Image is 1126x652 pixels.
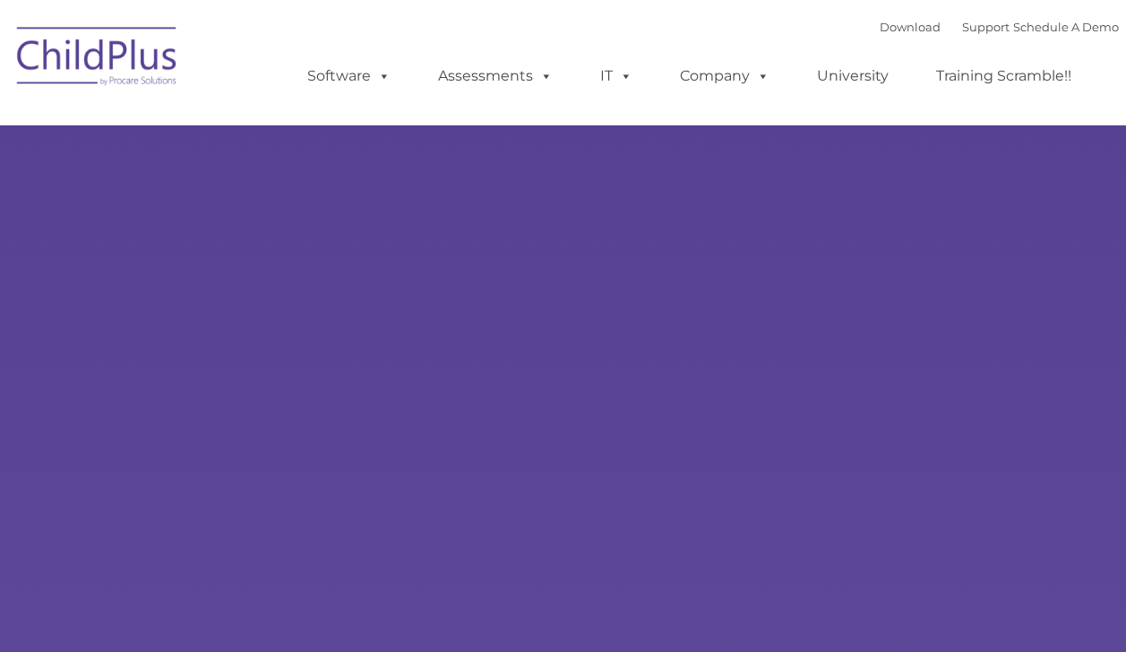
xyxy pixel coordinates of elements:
[799,58,907,94] a: University
[662,58,787,94] a: Company
[880,20,941,34] a: Download
[289,58,408,94] a: Software
[8,14,187,104] img: ChildPlus by Procare Solutions
[1013,20,1119,34] a: Schedule A Demo
[582,58,650,94] a: IT
[962,20,1010,34] a: Support
[420,58,571,94] a: Assessments
[880,20,1119,34] font: |
[918,58,1089,94] a: Training Scramble!!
